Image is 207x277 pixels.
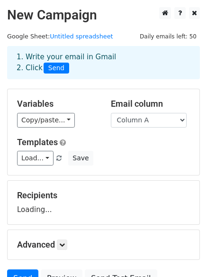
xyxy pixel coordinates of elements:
small: Google Sheet: [7,33,113,40]
div: 1. Write your email in Gmail 2. Click [9,52,198,74]
h5: Email column [111,99,190,109]
a: Load... [17,151,54,166]
div: Loading... [17,190,190,215]
a: Copy/paste... [17,113,75,128]
button: Save [68,151,93,166]
h2: New Campaign [7,7,200,23]
a: Templates [17,137,58,147]
h5: Advanced [17,240,190,250]
h5: Recipients [17,190,190,201]
a: Untitled spreadsheet [50,33,113,40]
a: Daily emails left: 50 [136,33,200,40]
span: Daily emails left: 50 [136,31,200,42]
span: Send [44,63,69,74]
h5: Variables [17,99,97,109]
